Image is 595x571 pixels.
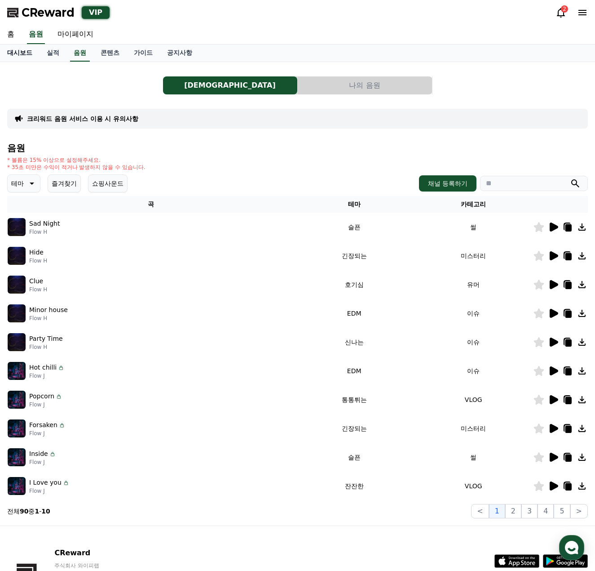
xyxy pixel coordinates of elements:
td: VLOG [414,385,533,414]
td: 이슈 [414,357,533,385]
strong: 90 [20,508,28,515]
td: 신나는 [295,328,414,357]
p: Forsaken [29,420,57,430]
td: 썰 [414,213,533,241]
p: Party Time [29,334,63,343]
td: 슬픈 [295,213,414,241]
div: 2 [561,5,568,13]
strong: 1 [35,508,39,515]
a: 공지사항 [160,45,199,62]
button: 나의 음원 [298,76,432,94]
h4: 음원 [7,143,588,153]
td: 유머 [414,270,533,299]
p: 테마 [11,177,24,190]
a: CReward [7,5,75,20]
button: 5 [554,504,570,518]
a: 콘텐츠 [93,45,127,62]
p: Flow H [29,257,47,264]
a: 크리워드 음원 서비스 이용 시 유의사항 [27,114,138,123]
p: I Love you [29,478,62,487]
p: Flow H [29,286,47,293]
p: Flow J [29,487,70,495]
p: Hot chilli [29,363,57,372]
button: 테마 [7,174,40,192]
img: music [8,391,26,409]
p: * 35초 미만은 수익이 적거나 발생하지 않을 수 있습니다. [7,164,145,171]
a: [DEMOGRAPHIC_DATA] [163,76,298,94]
button: 쇼핑사운드 [88,174,128,192]
p: Flow J [29,459,56,466]
p: Flow J [29,401,62,408]
p: Clue [29,277,43,286]
img: music [8,419,26,437]
p: Flow J [29,372,65,379]
p: Hide [29,248,44,257]
td: 슬픈 [295,443,414,472]
td: 썰 [414,443,533,472]
p: CReward [54,548,164,558]
a: 음원 [70,45,90,62]
p: Flow J [29,430,66,437]
button: 4 [538,504,554,518]
td: 이슈 [414,328,533,357]
td: EDM [295,357,414,385]
a: 홈 [3,285,59,308]
p: Popcorn [29,392,54,401]
th: 테마 [295,196,414,213]
button: 3 [521,504,538,518]
strong: 10 [41,508,50,515]
p: 전체 중 - [7,507,50,516]
td: EDM [295,299,414,328]
span: 홈 [28,299,34,306]
p: Sad Night [29,219,60,228]
img: music [8,362,26,380]
td: 잔잔한 [295,472,414,500]
a: 대화 [59,285,116,308]
td: VLOG [414,472,533,500]
p: Inside [29,449,48,459]
td: 긴장되는 [295,241,414,270]
img: music [8,477,26,495]
a: 마이페이지 [50,25,101,44]
img: music [8,448,26,466]
a: 가이드 [127,45,160,62]
button: < [471,504,489,518]
td: 호기심 [295,270,414,299]
button: > [570,504,588,518]
p: Flow H [29,315,68,322]
span: 대화 [82,299,93,306]
p: Flow H [29,228,60,236]
a: 음원 [27,25,45,44]
a: 2 [555,7,566,18]
td: 이슈 [414,299,533,328]
button: [DEMOGRAPHIC_DATA] [163,76,297,94]
th: 곡 [7,196,295,213]
button: 1 [489,504,505,518]
button: 즐겨찾기 [48,174,81,192]
td: 긴장되는 [295,414,414,443]
img: music [8,304,26,322]
td: 통통튀는 [295,385,414,414]
button: 채널 등록하기 [419,175,476,192]
span: 설정 [139,299,150,306]
img: music [8,247,26,265]
a: 설정 [116,285,172,308]
td: 미스터리 [414,414,533,443]
img: music [8,218,26,236]
a: 실적 [40,45,66,62]
div: VIP [82,6,110,19]
td: 미스터리 [414,241,533,270]
p: * 볼륨은 15% 이상으로 설정해주세요. [7,156,145,164]
button: 2 [505,504,521,518]
th: 카테고리 [414,196,533,213]
a: 나의 음원 [298,76,432,94]
p: Minor house [29,305,68,315]
img: music [8,333,26,351]
img: music [8,276,26,294]
span: CReward [22,5,75,20]
p: Flow H [29,343,63,351]
p: 주식회사 와이피랩 [54,562,164,569]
